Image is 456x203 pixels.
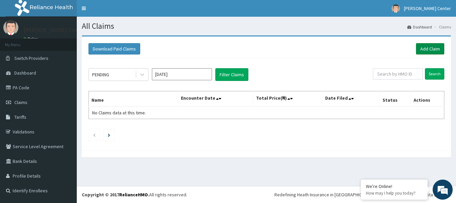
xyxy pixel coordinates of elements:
[433,24,451,30] li: Claims
[425,68,444,80] input: Search
[253,91,322,107] th: Total Price(₦)
[12,33,27,50] img: d_794563401_company_1708531726252_794563401
[109,3,126,19] div: Minimize live chat window
[322,91,380,107] th: Date Filed
[92,110,146,116] span: No Claims data at this time.
[23,27,86,33] p: [PERSON_NAME] Center
[404,5,451,11] span: [PERSON_NAME] Center
[82,192,149,198] strong: Copyright © 2017 .
[366,190,423,196] p: How may I help you today?
[89,91,178,107] th: Name
[119,192,148,198] a: RelianceHMO
[407,24,432,30] a: Dashboard
[93,132,96,138] a: Previous page
[14,99,27,105] span: Claims
[14,70,36,76] span: Dashboard
[373,68,423,80] input: Search by HMO ID
[14,114,26,120] span: Tariffs
[35,37,112,46] div: Chat with us now
[380,91,411,107] th: Status
[14,55,48,61] span: Switch Providers
[92,71,109,78] div: PENDING
[3,133,127,157] textarea: Type your message and hit 'Enter'
[82,22,451,30] h1: All Claims
[152,68,212,80] input: Select Month and Year
[39,60,92,127] span: We're online!
[77,186,456,203] footer: All rights reserved.
[88,43,140,55] button: Download Paid Claims
[178,91,253,107] th: Encounter Date
[392,4,400,13] img: User Image
[108,132,110,138] a: Next page
[23,36,39,41] a: Online
[416,43,444,55] a: Add Claim
[366,183,423,189] div: We're Online!
[3,20,18,35] img: User Image
[215,68,248,81] button: Filter Claims
[411,91,444,107] th: Actions
[274,191,451,198] div: Redefining Heath Insurance in [GEOGRAPHIC_DATA] using Telemedicine and Data Science!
